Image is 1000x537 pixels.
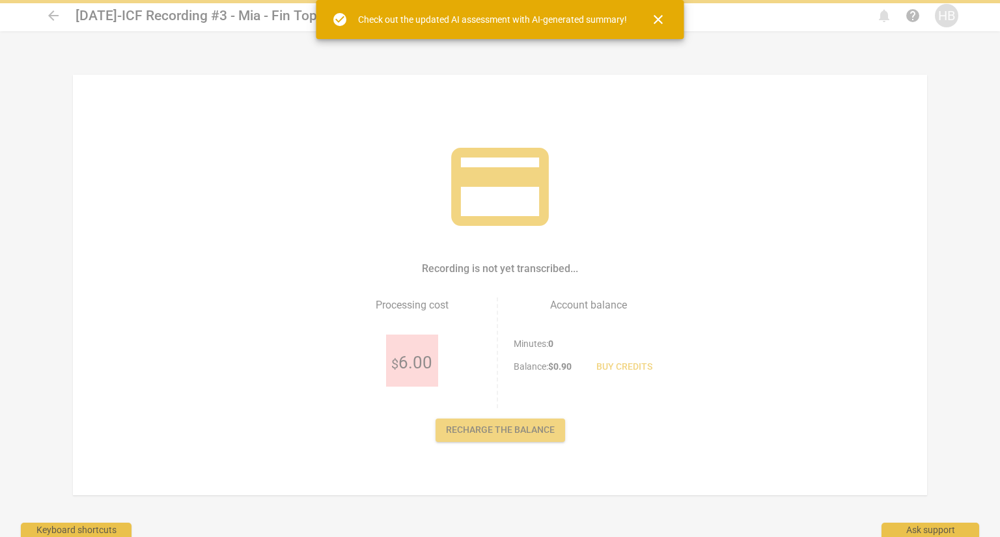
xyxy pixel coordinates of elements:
div: Ask support [882,523,979,537]
div: Check out the updated AI assessment with AI-generated summary! [358,13,627,27]
button: Close [643,4,674,35]
div: Keyboard shortcuts [21,523,132,537]
span: check_circle [332,12,348,27]
span: close [650,12,666,27]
